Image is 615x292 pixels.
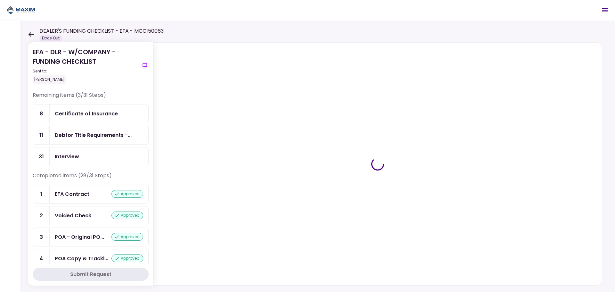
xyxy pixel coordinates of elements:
[33,228,50,246] div: 3
[55,212,91,220] div: Voided Check
[33,249,50,268] div: 4
[111,254,143,262] div: approved
[33,185,50,203] div: 1
[33,268,149,281] button: Submit Request
[55,153,79,161] div: Interview
[33,228,149,246] a: 3POA - Original POA (not CA or GA)approved
[33,104,149,123] a: 8Certificate of Insurance
[39,27,164,35] h1: DEALER'S FUNDING CHECKLIST - EFA - MCC150063
[33,47,138,84] div: EFA - DLR - W/COMPANY - FUNDING CHECKLIST
[597,3,612,18] button: Open menu
[70,271,111,278] div: Submit Request
[33,249,149,268] a: 4POA Copy & Tracking Receiptapproved
[111,212,143,219] div: approved
[111,233,143,241] div: approved
[6,5,35,15] img: Partner icon
[55,233,104,241] div: POA - Original POA (not CA or GA)
[33,68,138,74] div: Sent to:
[141,62,149,69] button: show-messages
[39,35,62,41] div: Docs Out
[33,126,50,144] div: 11
[33,75,66,84] div: [PERSON_NAME]
[33,185,149,204] a: 1EFA Contractapproved
[33,206,50,225] div: 2
[33,147,50,166] div: 31
[55,110,118,118] div: Certificate of Insurance
[33,104,50,123] div: 8
[55,254,108,263] div: POA Copy & Tracking Receipt
[33,126,149,145] a: 11Debtor Title Requirements - Other Requirements
[33,147,149,166] a: 31Interview
[55,131,132,139] div: Debtor Title Requirements - Other Requirements
[33,206,149,225] a: 2Voided Checkapproved
[33,91,149,104] div: Remaining items (3/31 Steps)
[111,190,143,198] div: approved
[55,190,89,198] div: EFA Contract
[33,172,149,185] div: Completed items (28/31 Steps)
